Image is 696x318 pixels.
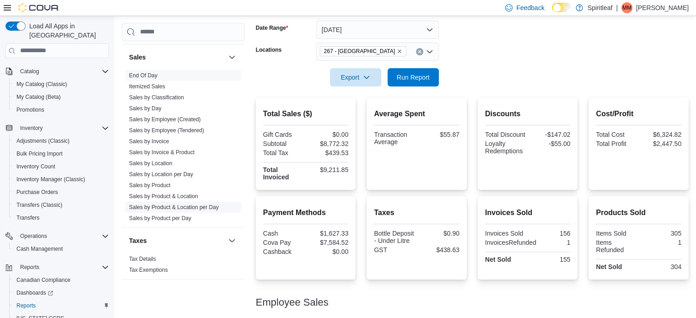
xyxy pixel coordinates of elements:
h2: Invoices Sold [485,207,571,218]
span: Sales by Product per Day [129,215,191,222]
a: Transfers (Classic) [13,199,66,210]
a: Promotions [13,104,48,115]
span: Bulk Pricing Import [13,148,109,159]
span: Cash Management [16,245,63,253]
button: Bulk Pricing Import [9,147,113,160]
div: 1 [641,239,681,246]
button: Inventory Count [9,160,113,173]
span: Run Report [397,73,430,82]
span: Transfers (Classic) [16,201,62,209]
span: Export [335,68,376,86]
span: Sales by Product & Location per Day [129,204,219,211]
button: Run Report [388,68,439,86]
a: Dashboards [13,287,57,298]
a: Sales by Location [129,160,173,167]
h2: Discounts [485,108,571,119]
button: Adjustments (Classic) [9,135,113,147]
a: My Catalog (Beta) [13,92,65,102]
div: $9,211.85 [308,166,348,173]
div: Sales [122,70,245,227]
a: Inventory Count [13,161,59,172]
span: Adjustments (Classic) [16,137,70,145]
div: 155 [529,256,570,263]
button: Promotions [9,103,113,116]
div: $55.87 [419,131,459,138]
a: My Catalog (Classic) [13,79,71,90]
a: Sales by Employee (Tendered) [129,127,204,134]
button: My Catalog (Beta) [9,91,113,103]
div: Taxes [122,253,245,279]
div: Total Cost [596,131,637,138]
strong: Net Sold [485,256,511,263]
label: Locations [256,46,282,54]
span: Dashboards [13,287,109,298]
input: Dark Mode [552,3,571,12]
div: Items Sold [596,230,637,237]
a: Sales by Day [129,105,162,112]
a: Sales by Invoice [129,138,169,145]
span: Canadian Compliance [16,276,70,284]
div: Gift Cards [263,131,304,138]
div: $7,584.52 [308,239,348,246]
span: Tax Details [129,255,156,263]
h2: Cost/Profit [596,108,681,119]
a: Sales by Product & Location [129,193,198,199]
h3: Sales [129,53,146,62]
button: Catalog [2,65,113,78]
button: Cash Management [9,243,113,255]
span: MM [622,2,631,13]
button: Purchase Orders [9,186,113,199]
a: Bulk Pricing Import [13,148,66,159]
a: Transfers [13,212,43,223]
span: Transfers [16,214,39,221]
a: End Of Day [129,72,157,79]
div: $1,627.33 [308,230,348,237]
p: | [616,2,618,13]
span: Inventory [16,123,109,134]
div: Melissa M [621,2,632,13]
button: Operations [2,230,113,243]
div: $0.00 [308,248,348,255]
span: Inventory Count [16,163,55,170]
div: Total Profit [596,140,637,147]
span: Catalog [20,68,39,75]
div: GST [374,246,415,253]
button: Reports [16,262,43,273]
div: $439.53 [308,149,348,156]
strong: Total Invoiced [263,166,289,181]
a: Sales by Location per Day [129,171,193,178]
button: Catalog [16,66,43,77]
label: Date Range [256,24,288,32]
div: Bottle Deposit - Under Litre [374,230,415,244]
h2: Total Sales ($) [263,108,349,119]
div: 1 [540,239,570,246]
span: Canadian Compliance [13,275,109,286]
span: Reports [13,300,109,311]
h2: Average Spent [374,108,459,119]
a: Cash Management [13,243,66,254]
span: Inventory Manager (Classic) [16,176,85,183]
span: Load All Apps in [GEOGRAPHIC_DATA] [26,22,109,40]
div: Total Tax [263,149,304,156]
button: Inventory [16,123,46,134]
a: Itemized Sales [129,83,165,90]
span: 267 - Cold Lake [320,46,406,56]
div: Loyalty Redemptions [485,140,526,155]
span: Reports [16,262,109,273]
a: Sales by Product per Day [129,215,191,221]
button: Export [330,68,381,86]
span: My Catalog (Classic) [16,81,67,88]
button: Remove 267 - Cold Lake from selection in this group [397,49,402,54]
img: Cova [18,3,59,12]
a: Tax Details [129,256,156,262]
a: Inventory Manager (Classic) [13,174,89,185]
button: Sales [227,52,237,63]
span: Promotions [16,106,44,113]
h3: Taxes [129,236,147,245]
div: 305 [641,230,681,237]
div: -$147.02 [529,131,570,138]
